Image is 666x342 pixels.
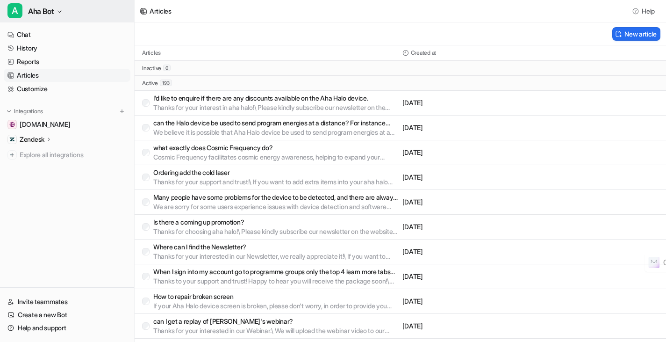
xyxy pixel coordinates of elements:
img: menu_add.svg [119,108,125,115]
p: [DATE] [402,148,529,157]
p: Thanks for your interested in our Newsletter, we really appreciate it!\ If you want to receive th... [153,252,399,261]
a: Customize [4,82,130,95]
div: Articles [150,6,172,16]
p: Where can I find the Newsletter? [153,242,399,252]
p: How to repair broken screen [153,292,399,301]
a: Articles [4,69,130,82]
p: Is there a coming up promotion? [153,218,399,227]
img: explore all integrations [7,150,17,160]
p: [DATE] [402,197,529,207]
p: Many people have some problems for the device to be detected, and there are always bugs with the ... [153,193,399,202]
a: Explore all integrations [4,148,130,161]
p: [DATE] [402,247,529,256]
button: Integrations [4,107,46,116]
p: [DATE] [402,173,529,182]
p: [DATE] [402,297,529,306]
p: Thanks for your interested in our Webinar.\ We will upload the webinar video to our youtube chann... [153,326,399,335]
p: Thanks for your interest in aha halo!\ Please kindly subscribe our newsletter on the website: <[U... [153,103,399,112]
p: Zendesk [20,135,44,144]
p: Thanks for choosing aha halo!\ Please kindly subscribe our newsletter on the website: <[URL][DOMA... [153,227,399,236]
p: what exactly does Cosmic Frequency do? [153,143,399,153]
a: Invite teammates [4,295,130,308]
span: A [7,3,22,18]
p: Thanks for your support and trust!\ If you want to add extra items into your aha halo order, to h... [153,177,399,187]
p: Articles [142,49,161,57]
p: We believe it is possible that Aha Halo device be used to send program energies at a distance. Fo... [153,128,399,137]
p: Ordering add the cold laser [153,168,399,177]
span: Explore all integrations [20,147,127,162]
a: History [4,42,130,55]
p: Integrations [14,108,43,115]
p: [DATE] [402,321,529,331]
span: 0 [163,65,171,71]
a: Help and support [4,321,130,335]
p: [DATE] [402,98,529,108]
p: Thanks to your support and trust! Happy to hear you will receive the package soon!\ We are sorry ... [153,277,399,286]
p: Cosmic Frequency facilitates cosmic energy awareness, helping to expand your spiritual perception... [153,153,399,162]
p: If your Aha Halo device screen is broken, please don't worry, in order to provide you with more t... [153,301,399,311]
p: inactive [142,65,161,72]
a: Reports [4,55,130,68]
img: www.ahaharmony.com [9,122,15,127]
p: We are sorry for some users experience issues with device detection and software bugs when using ... [153,202,399,211]
p: [DATE] [402,222,529,232]
a: Create a new Bot [4,308,130,321]
p: can the Halo device be used to send program energies at a distance? For instance placing the devi... [153,118,399,128]
p: [DATE] [402,272,529,281]
button: New article [612,27,660,41]
p: I'd like to enquire if there are any discounts available on the Aha Halo device. [153,94,399,103]
button: Help [630,4,659,18]
p: When I sign into my account go to programme groups only the top 4 learn more tabs will open comfo... [153,267,399,277]
img: expand menu [6,108,12,115]
span: Aha Bot [28,5,54,18]
p: active [142,80,158,87]
a: Chat [4,28,130,41]
p: can I get a replay of [PERSON_NAME]'s webinar? [153,317,399,326]
span: 193 [160,80,172,86]
img: Zendesk [9,137,15,142]
p: Created at [411,49,437,57]
a: www.ahaharmony.com[DOMAIN_NAME] [4,118,130,131]
span: [DOMAIN_NAME] [20,120,70,129]
p: [DATE] [402,123,529,132]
